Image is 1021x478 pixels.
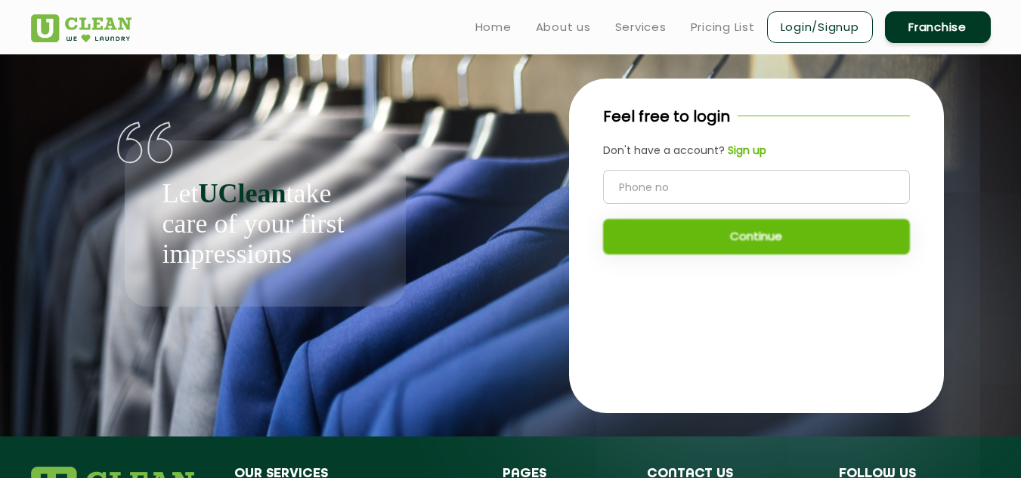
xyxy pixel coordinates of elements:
[725,143,766,159] a: Sign up
[31,14,131,42] img: UClean Laundry and Dry Cleaning
[603,170,910,204] input: Phone no
[603,143,725,158] span: Don't have a account?
[691,18,755,36] a: Pricing List
[162,178,368,269] p: Let take care of your first impressions
[885,11,991,43] a: Franchise
[198,178,286,208] b: UClean
[475,18,512,36] a: Home
[603,105,730,128] p: Feel free to login
[536,18,591,36] a: About us
[767,11,873,43] a: Login/Signup
[728,143,766,158] b: Sign up
[117,122,174,164] img: quote-img
[615,18,667,36] a: Services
